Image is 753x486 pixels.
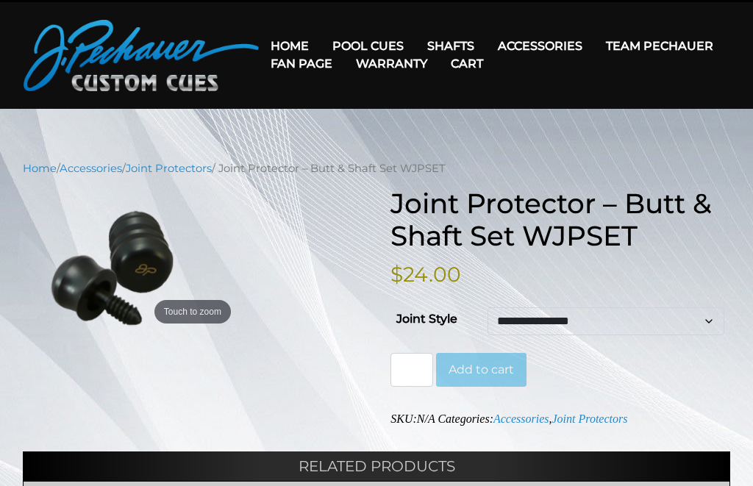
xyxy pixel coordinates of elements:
span: $ [390,262,403,287]
a: Accessories [486,27,594,65]
a: Pool Cues [321,27,415,65]
input: Product quantity [390,353,433,387]
label: Joint Style [396,307,457,331]
img: 21-1010x168-1.png [23,206,202,329]
h2: Related products [23,451,730,481]
a: Joint Protectors [552,412,628,425]
a: Cart [439,45,495,82]
a: Touch to zoom [23,206,363,329]
h1: Joint Protector – Butt & Shaft Set WJPSET [390,187,730,254]
img: Pechauer Custom Cues [24,20,259,91]
bdi: 24.00 [390,262,461,287]
a: Home [23,162,57,175]
a: Home [259,27,321,65]
a: Warranty [344,45,439,82]
span: N/A [417,412,435,425]
a: Accessories [60,162,122,175]
a: Team Pechauer [594,27,725,65]
a: Joint Protectors [126,162,212,175]
a: Accessories [493,412,549,425]
button: Add to cart [436,353,527,387]
nav: Breadcrumb [23,160,730,176]
a: Fan Page [259,45,344,82]
span: Categories: , [438,412,627,425]
a: Shafts [415,27,486,65]
span: SKU: [390,412,435,425]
